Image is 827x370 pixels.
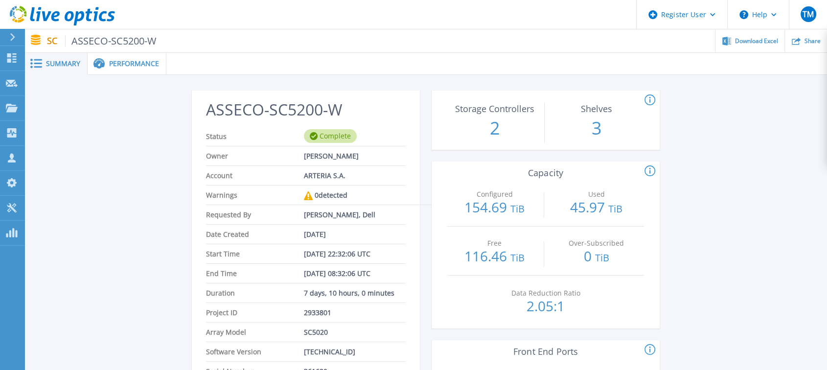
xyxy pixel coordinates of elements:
[551,104,641,113] p: Shelves
[450,191,539,198] p: Configured
[551,191,641,198] p: Used
[206,283,304,302] span: Duration
[206,225,304,244] span: Date Created
[206,303,304,322] span: Project ID
[735,38,778,44] span: Download Excel
[206,205,304,224] span: Requested By
[450,240,539,247] p: Free
[304,166,345,185] span: ARTERIA S.A.
[206,146,304,165] span: Owner
[65,35,157,46] span: ASSECO-SC5200-W
[304,185,347,205] div: 0 detected
[206,166,304,185] span: Account
[109,60,159,67] span: Performance
[304,244,370,263] span: [DATE] 22:32:06 UTC
[206,127,304,146] span: Status
[304,225,326,244] span: [DATE]
[447,200,542,216] p: 154.69
[549,249,643,265] p: 0
[206,101,406,119] h2: ASSECO-SC5200-W
[448,116,542,141] p: 2
[450,104,539,113] p: Storage Controllers
[304,205,375,224] span: [PERSON_NAME], Dell
[206,323,304,342] span: Array Model
[304,342,355,361] span: [TECHNICAL_ID]
[304,283,394,302] span: 7 days, 10 hours, 0 minutes
[510,202,525,215] span: TiB
[304,264,370,283] span: [DATE] 08:32:06 UTC
[499,299,593,313] p: 2.05:1
[550,116,644,141] p: 3
[304,129,357,143] div: Complete
[447,249,542,265] p: 116.46
[206,264,304,283] span: End Time
[551,240,641,247] p: Over-Subscribed
[549,200,643,216] p: 45.97
[304,323,328,342] span: SC5020
[206,244,304,263] span: Start Time
[304,303,331,322] span: 2933801
[595,251,609,264] span: TiB
[803,10,814,18] span: TM
[47,35,157,46] p: SC
[206,342,304,361] span: Software Version
[304,146,359,165] span: [PERSON_NAME]
[501,290,590,297] p: Data Reduction Ratio
[206,185,304,205] span: Warnings
[608,202,622,215] span: TiB
[46,60,80,67] span: Summary
[804,38,821,44] span: Share
[510,251,525,264] span: TiB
